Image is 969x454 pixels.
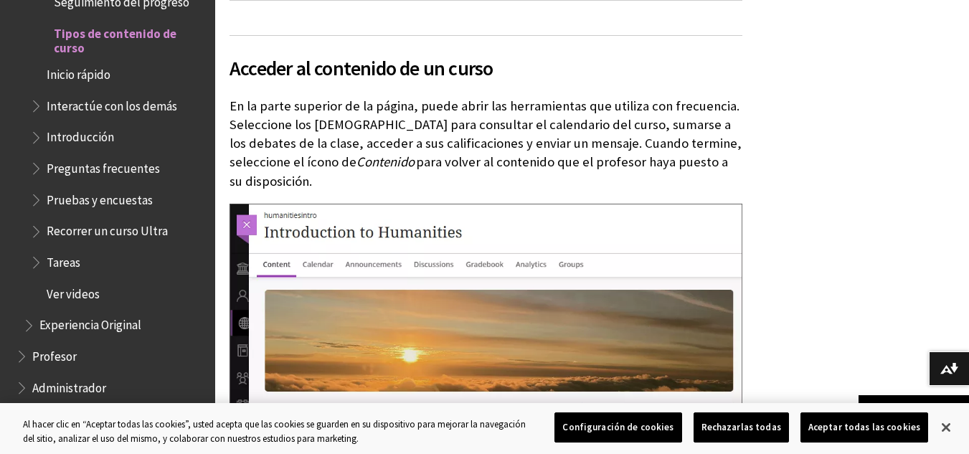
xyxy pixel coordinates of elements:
[32,344,77,364] span: Profesor
[39,313,141,333] span: Experiencia Original
[554,412,681,443] button: Configuración de cookies
[230,97,742,191] p: En la parte superior de la página, puede abrir las herramientas que utiliza con frecuencia. Selec...
[32,376,106,395] span: Administrador
[356,153,415,170] span: Contenido
[47,282,100,301] span: Ver videos
[694,412,789,443] button: Rechazarlas todas
[859,395,969,422] a: Volver arriba
[230,35,742,83] h2: Acceder al contenido de un curso
[47,156,160,176] span: Preguntas frecuentes
[800,412,928,443] button: Aceptar todas las cookies
[47,94,177,113] span: Interactúe con los demás
[930,412,962,443] button: Cerrar
[47,219,168,239] span: Recorrer un curso Ultra
[47,126,114,145] span: Introducción
[47,250,80,270] span: Tareas
[23,417,533,445] div: Al hacer clic en “Aceptar todas las cookies”, usted acepta que las cookies se guarden en su dispo...
[47,62,110,82] span: Inicio rápido
[47,188,153,207] span: Pruebas y encuestas
[54,22,205,55] span: Tipos de contenido de curso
